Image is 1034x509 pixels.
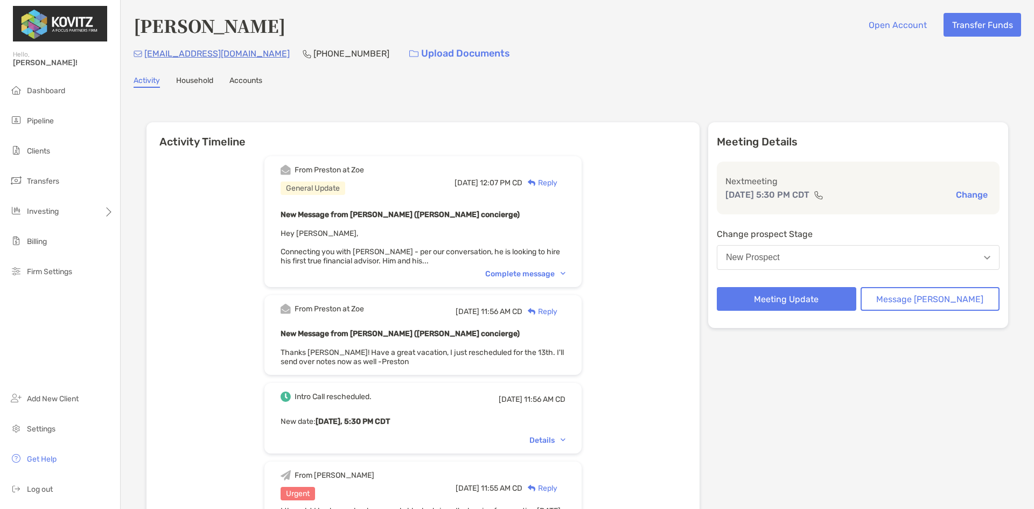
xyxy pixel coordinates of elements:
[281,348,564,366] span: Thanks [PERSON_NAME]! Have a great vacation, I just rescheduled for the 13th. I'll send over note...
[522,483,557,494] div: Reply
[10,144,23,157] img: clients icon
[522,306,557,317] div: Reply
[860,13,935,37] button: Open Account
[522,177,557,189] div: Reply
[27,237,47,246] span: Billing
[281,329,520,338] b: New Message from [PERSON_NAME] ([PERSON_NAME] concierge)
[27,267,72,276] span: Firm Settings
[10,83,23,96] img: dashboard icon
[861,287,1000,311] button: Message [PERSON_NAME]
[455,178,478,187] span: [DATE]
[27,424,55,434] span: Settings
[134,51,142,57] img: Email Icon
[281,210,520,219] b: New Message from [PERSON_NAME] ([PERSON_NAME] concierge)
[528,179,536,186] img: Reply icon
[10,392,23,405] img: add_new_client icon
[561,272,565,275] img: Chevron icon
[295,304,364,313] div: From Preston at Zoe
[27,394,79,403] span: Add New Client
[10,264,23,277] img: firm-settings icon
[481,307,522,316] span: 11:56 AM CD
[953,189,991,200] button: Change
[295,471,374,480] div: From [PERSON_NAME]
[134,76,160,88] a: Activity
[717,135,1000,149] p: Meeting Details
[281,487,315,500] div: Urgent
[281,304,291,314] img: Event icon
[944,13,1021,37] button: Transfer Funds
[10,204,23,217] img: investing icon
[295,392,372,401] div: Intro Call rescheduled.
[281,392,291,402] img: Event icon
[10,114,23,127] img: pipeline icon
[480,178,522,187] span: 12:07 PM CD
[561,438,565,442] img: Chevron icon
[10,482,23,495] img: logout icon
[27,147,50,156] span: Clients
[456,307,479,316] span: [DATE]
[10,234,23,247] img: billing icon
[528,485,536,492] img: Reply icon
[303,50,311,58] img: Phone Icon
[10,174,23,187] img: transfers icon
[717,287,856,311] button: Meeting Update
[725,188,809,201] p: [DATE] 5:30 PM CDT
[13,4,107,43] img: Zoe Logo
[10,422,23,435] img: settings icon
[134,13,285,38] h4: [PERSON_NAME]
[281,229,560,266] span: Hey [PERSON_NAME], Connecting you with [PERSON_NAME] - per our conversation, he is looking to hir...
[717,227,1000,241] p: Change prospect Stage
[281,415,565,428] p: New date :
[27,86,65,95] span: Dashboard
[27,116,54,125] span: Pipeline
[456,484,479,493] span: [DATE]
[409,50,418,58] img: button icon
[725,175,991,188] p: Next meeting
[313,47,389,60] p: [PHONE_NUMBER]
[27,485,53,494] span: Log out
[146,122,700,148] h6: Activity Timeline
[281,470,291,480] img: Event icon
[524,395,565,404] span: 11:56 AM CD
[10,452,23,465] img: get-help icon
[528,308,536,315] img: Reply icon
[13,58,114,67] span: [PERSON_NAME]!
[402,42,517,65] a: Upload Documents
[295,165,364,175] div: From Preston at Zoe
[176,76,213,88] a: Household
[27,207,59,216] span: Investing
[27,177,59,186] span: Transfers
[485,269,565,278] div: Complete message
[529,436,565,445] div: Details
[229,76,262,88] a: Accounts
[27,455,57,464] span: Get Help
[316,417,390,426] b: [DATE], 5:30 PM CDT
[717,245,1000,270] button: New Prospect
[281,165,291,175] img: Event icon
[726,253,780,262] div: New Prospect
[814,191,823,199] img: communication type
[481,484,522,493] span: 11:55 AM CD
[281,182,345,195] div: General Update
[499,395,522,404] span: [DATE]
[144,47,290,60] p: [EMAIL_ADDRESS][DOMAIN_NAME]
[984,256,990,260] img: Open dropdown arrow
